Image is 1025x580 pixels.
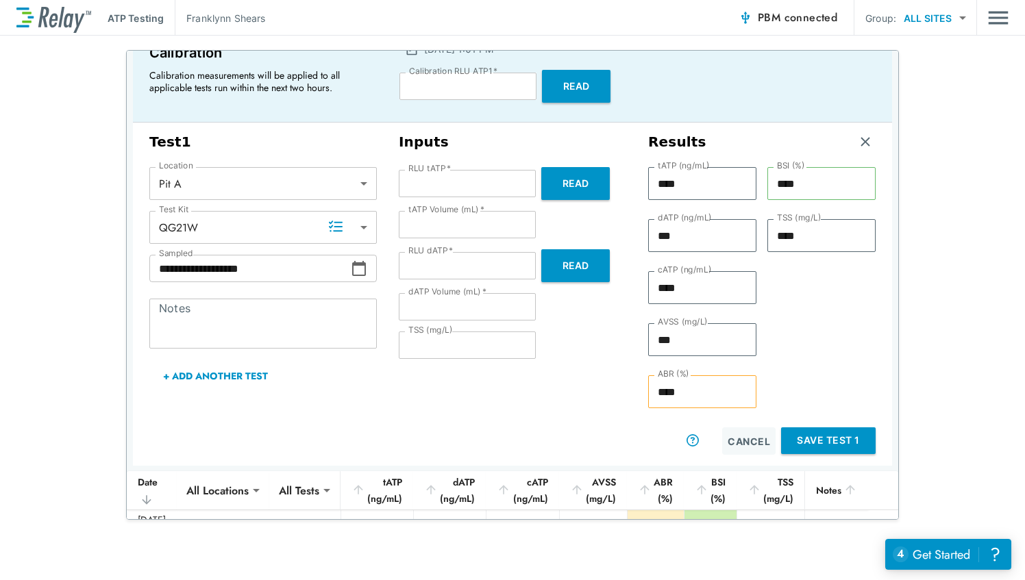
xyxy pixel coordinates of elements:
[408,325,453,335] label: TSS (mg/L)
[658,369,689,379] label: ABR (%)
[777,161,805,171] label: BSI (%)
[758,8,837,27] span: PBM
[695,474,726,507] div: BSI (%)
[570,474,616,507] div: AVSS (mg/L)
[149,255,351,282] input: Choose date, selected date is Aug 12, 2025
[108,11,164,25] p: ATP Testing
[159,161,193,171] label: Location
[409,66,497,76] label: Calibration RLU ATP1
[149,360,282,392] button: + Add Another Test
[816,482,857,499] div: Notes
[269,477,329,504] div: All Tests
[988,5,1009,31] img: Drawer Icon
[541,249,610,282] button: Read
[658,317,708,327] label: AVSS (mg/L)
[885,539,1011,570] iframe: Resource center
[138,513,166,554] div: [DATE] 1:15 PM
[149,170,377,197] div: Pit A
[408,205,484,214] label: tATP Volume (mL)
[777,213,822,223] label: TSS (mg/L)
[859,135,872,149] img: Remove
[149,134,377,151] h3: Test 1
[658,161,710,171] label: tATP (ng/mL)
[739,11,752,25] img: Connected Icon
[159,205,189,214] label: Test Kit
[149,42,375,64] p: Calibration
[16,3,91,33] img: LuminUltra Relay
[865,11,896,25] p: Group:
[748,474,793,507] div: TSS (mg/L)
[648,134,706,151] h3: Results
[722,427,776,455] button: Cancel
[658,265,711,275] label: cATP (ng/mL)
[351,474,402,507] div: tATP (ng/mL)
[149,214,377,241] div: QG21W
[408,246,453,255] label: RLU dATP
[424,474,475,507] div: dATP (ng/mL)
[988,5,1009,31] button: Main menu
[497,474,547,507] div: cATP (ng/mL)
[658,213,712,223] label: dATP (ng/mL)
[186,11,265,25] p: Franklynn Shears
[408,164,451,173] label: RLU tATP
[542,70,610,103] button: Read
[177,510,269,557] td: Pit B
[541,167,610,200] button: Read
[149,69,369,94] p: Calibration measurements will be applied to all applicable tests run within the next two hours.
[127,471,177,510] th: Date
[638,474,673,507] div: ABR (%)
[785,10,838,25] span: connected
[159,249,193,258] label: Sampled
[733,4,843,31] button: PBM connected
[781,427,876,454] button: Save Test 1
[399,134,626,151] h3: Inputs
[868,515,891,538] button: expand row
[408,287,486,297] label: dATP Volume (mL)
[177,477,258,504] div: All Locations
[269,510,341,557] td: QG21W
